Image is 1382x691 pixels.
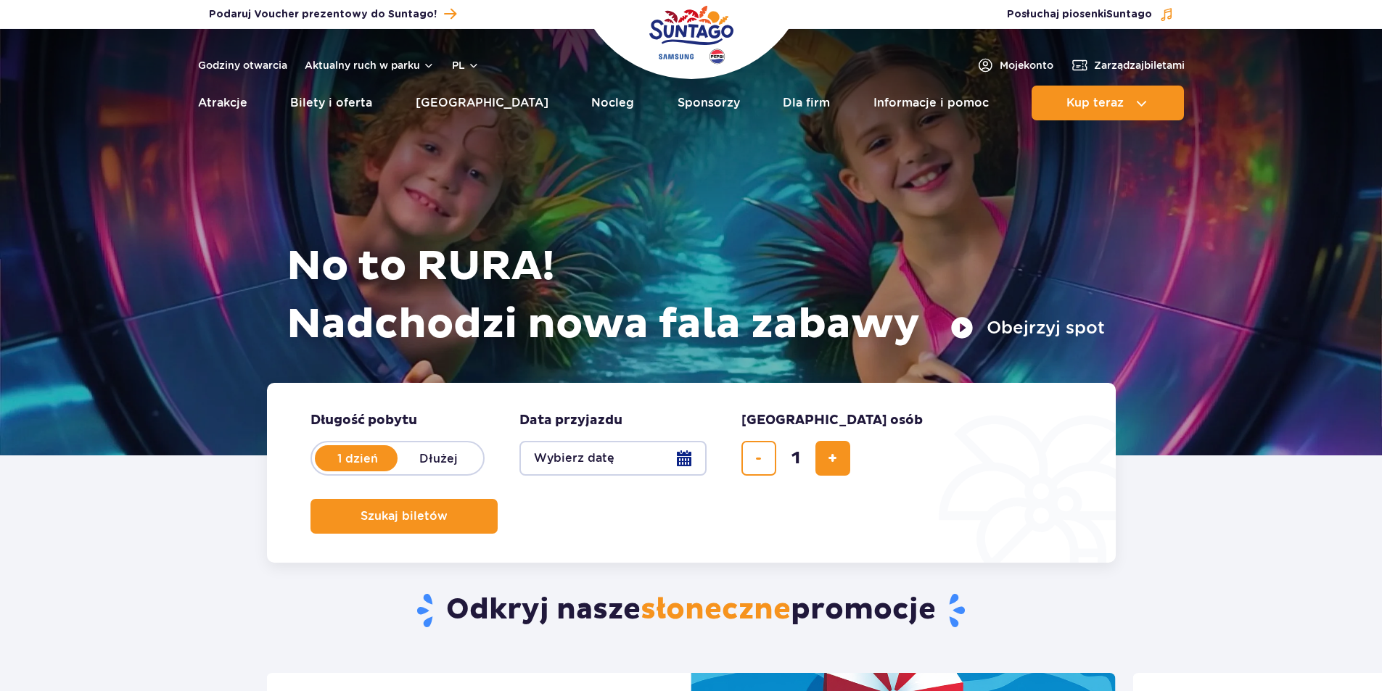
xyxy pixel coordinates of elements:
span: słoneczne [641,592,791,628]
button: usuń bilet [741,441,776,476]
button: Aktualny ruch w parku [305,59,435,71]
span: Suntago [1106,9,1152,20]
label: 1 dzień [316,443,399,473]
a: Informacje i pomoc [873,86,989,120]
button: Kup teraz [1032,86,1184,120]
span: Podaruj Voucher prezentowy do Suntago! [209,7,437,22]
button: Szukaj biletów [310,499,498,534]
span: Długość pobytu [310,412,417,429]
a: Atrakcje [198,86,247,120]
button: Wybierz datę [519,441,707,476]
form: Planowanie wizyty w Park of Poland [267,383,1116,563]
span: Moje konto [1000,58,1053,73]
a: Mojekonto [976,57,1053,74]
button: pl [452,58,480,73]
span: Szukaj biletów [361,510,448,523]
h1: No to RURA! Nadchodzi nowa fala zabawy [287,238,1105,354]
a: Zarządzajbiletami [1071,57,1185,74]
span: Posłuchaj piosenki [1007,7,1152,22]
span: Zarządzaj biletami [1094,58,1185,73]
a: Nocleg [591,86,634,120]
span: Kup teraz [1066,96,1124,109]
a: Godziny otwarcia [198,58,287,73]
h2: Odkryj nasze promocje [266,592,1116,629]
label: Dłużej [398,443,480,473]
a: Dla firm [783,86,830,120]
button: Obejrzyj spot [950,316,1105,339]
button: Posłuchaj piosenkiSuntago [1007,7,1174,22]
a: Podaruj Voucher prezentowy do Suntago! [209,4,456,24]
a: [GEOGRAPHIC_DATA] [416,86,548,120]
a: Sponsorzy [678,86,740,120]
span: [GEOGRAPHIC_DATA] osób [741,412,923,429]
span: Data przyjazdu [519,412,622,429]
input: liczba biletów [778,441,813,476]
a: Bilety i oferta [290,86,372,120]
button: dodaj bilet [815,441,850,476]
